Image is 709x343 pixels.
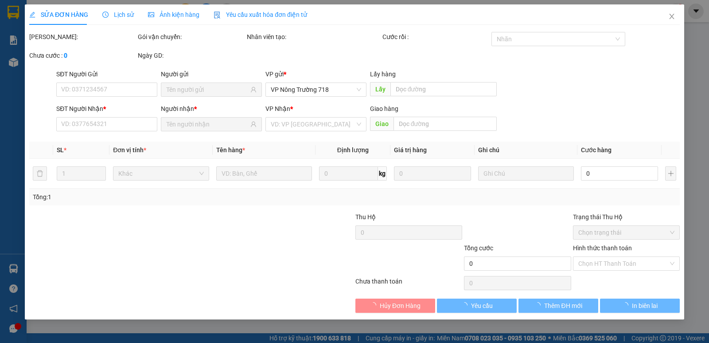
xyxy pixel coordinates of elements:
[166,119,249,129] input: Tên người nhận
[437,299,517,313] button: Yêu cầu
[64,52,67,59] b: 0
[390,82,497,96] input: Dọc đường
[214,11,307,18] span: Yêu cầu xuất hóa đơn điện tử
[354,276,463,292] div: Chưa thanh toán
[216,166,312,181] input: VD: Bàn, Ghế
[478,166,574,181] input: Ghi Chú
[471,301,493,311] span: Yêu cầu
[271,83,361,96] span: VP Nông Trường 718
[161,104,262,114] div: Người nhận
[382,32,489,42] div: Cước rồi :
[148,11,199,18] span: Ảnh kiện hàng
[33,166,47,181] button: delete
[138,51,245,60] div: Ngày GD:
[148,12,154,18] span: picture
[370,117,393,131] span: Giao
[102,11,134,18] span: Lịch sử
[534,302,544,308] span: loading
[370,82,390,96] span: Lấy
[250,121,257,127] span: user
[393,117,497,131] input: Dọc đường
[138,32,245,42] div: Gói vận chuyển:
[214,12,221,19] img: icon
[355,213,376,221] span: Thu Hộ
[573,244,632,252] label: Hình thức thanh toán
[57,146,64,154] span: SL
[581,146,612,154] span: Cước hàng
[518,299,598,313] button: Thêm ĐH mới
[578,226,674,239] span: Chọn trạng thái
[113,146,146,154] span: Đơn vị tính
[250,87,257,93] span: user
[632,301,658,311] span: In biên lai
[380,301,421,311] span: Hủy Đơn Hàng
[668,13,675,20] span: close
[370,302,380,308] span: loading
[355,299,435,313] button: Hủy Đơn Hàng
[102,12,109,18] span: clock-circle
[378,166,387,181] span: kg
[622,302,632,308] span: loading
[665,166,676,181] button: plus
[166,85,249,95] input: Tên người gửi
[265,105,290,112] span: VP Nhận
[29,11,88,18] span: SỬA ĐƠN HÀNG
[161,69,262,79] div: Người gửi
[370,71,396,78] span: Lấy hàng
[337,146,369,154] span: Định lượng
[118,167,203,180] span: Khác
[247,32,381,42] div: Nhân viên tạo:
[29,32,136,42] div: [PERSON_NAME]:
[394,166,471,181] input: 0
[265,69,366,79] div: VP gửi
[33,192,274,202] div: Tổng: 1
[600,299,680,313] button: In biên lai
[56,104,157,114] div: SĐT Người Nhận
[464,244,493,252] span: Tổng cước
[56,69,157,79] div: SĐT Người Gửi
[29,51,136,60] div: Chưa cước :
[216,146,245,154] span: Tên hàng
[29,12,35,18] span: edit
[659,4,684,29] button: Close
[573,212,680,222] div: Trạng thái Thu Hộ
[370,105,398,112] span: Giao hàng
[544,301,582,311] span: Thêm ĐH mới
[475,142,577,159] th: Ghi chú
[394,146,427,154] span: Giá trị hàng
[461,302,471,308] span: loading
